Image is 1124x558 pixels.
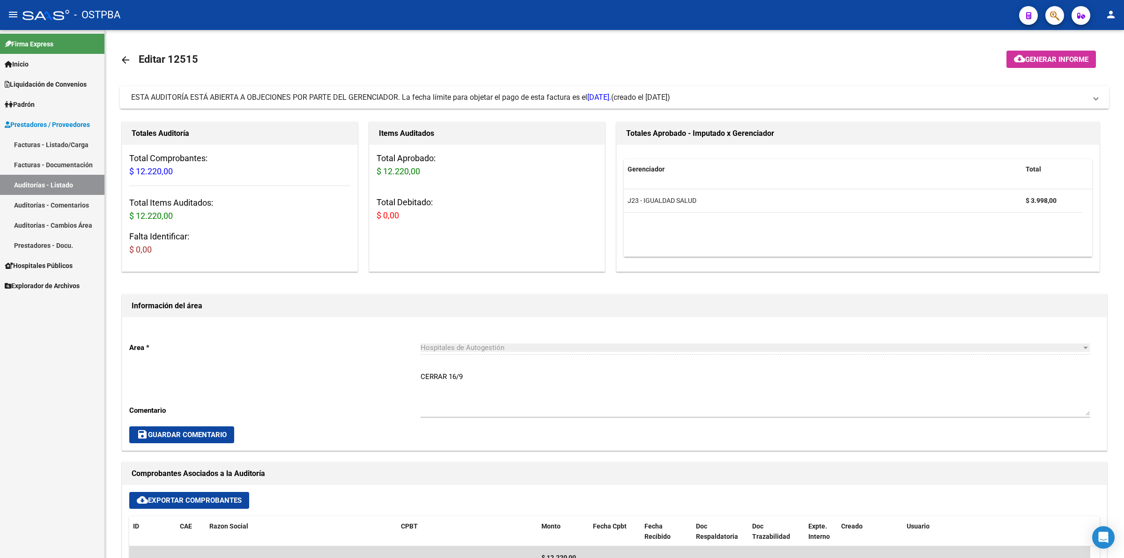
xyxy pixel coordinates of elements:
datatable-header-cell: CAE [176,516,206,547]
span: (creado el [DATE]) [611,92,670,103]
span: Prestadores / Proveedores [5,119,90,130]
mat-icon: save [137,429,148,440]
span: Expte. Interno [808,522,830,541]
mat-icon: menu [7,9,19,20]
datatable-header-cell: Gerenciador [624,159,1022,179]
datatable-header-cell: Monto [538,516,589,547]
span: Fecha Recibido [644,522,671,541]
span: J23 - IGUALDAD SALUD [628,197,696,204]
p: Area * [129,342,421,353]
datatable-header-cell: CPBT [397,516,538,547]
button: Guardar Comentario [129,426,234,443]
datatable-header-cell: ID [129,516,176,547]
span: [DATE]. [587,93,611,102]
datatable-header-cell: Expte. Interno [805,516,837,547]
span: $ 0,00 [377,210,399,220]
span: Firma Express [5,39,53,49]
p: Comentario [129,405,421,416]
datatable-header-cell: Doc Trazabilidad [748,516,805,547]
mat-icon: arrow_back [120,54,131,66]
span: Doc Trazabilidad [752,522,790,541]
mat-icon: cloud_download [137,494,148,506]
h1: Información del área [132,298,1097,313]
span: Explorador de Archivos [5,281,80,291]
span: $ 12.220,00 [129,166,173,176]
span: Monto [541,522,561,530]
h1: Items Auditados [379,126,595,141]
mat-icon: person [1105,9,1117,20]
span: Hospitales de Autogestión [421,343,504,352]
span: Razon Social [209,522,248,530]
datatable-header-cell: Doc Respaldatoria [692,516,748,547]
span: - OSTPBA [74,5,120,25]
h3: Falta Identificar: [129,230,350,256]
span: $ 0,00 [129,245,152,254]
mat-expansion-panel-header: ESTA AUDITORÍA ESTÁ ABIERTA A OBJECIONES POR PARTE DEL GERENCIADOR. La fecha límite para objetar ... [120,86,1109,109]
h1: Totales Auditoría [132,126,348,141]
span: Guardar Comentario [137,431,227,439]
datatable-header-cell: Total [1022,159,1083,179]
mat-icon: cloud_download [1014,53,1025,64]
span: Fecha Cpbt [593,522,627,530]
button: Generar informe [1006,51,1096,68]
datatable-header-cell: Razon Social [206,516,397,547]
span: $ 12.220,00 [129,211,173,221]
datatable-header-cell: Usuario [903,516,1090,547]
datatable-header-cell: Fecha Cpbt [589,516,641,547]
span: Total [1026,165,1041,173]
div: Open Intercom Messenger [1092,526,1115,549]
h3: Total Comprobantes: [129,152,350,178]
span: CPBT [401,522,418,530]
span: ID [133,522,139,530]
span: Generar informe [1025,55,1088,64]
span: Hospitales Públicos [5,260,73,271]
span: Creado [841,522,863,530]
span: Editar 12515 [139,53,198,65]
span: Usuario [907,522,930,530]
span: Gerenciador [628,165,665,173]
h1: Totales Aprobado - Imputado x Gerenciador [626,126,1090,141]
span: Doc Respaldatoria [696,522,738,541]
span: ESTA AUDITORÍA ESTÁ ABIERTA A OBJECIONES POR PARTE DEL GERENCIADOR. La fecha límite para objetar ... [131,93,611,102]
span: Exportar Comprobantes [137,496,242,505]
h3: Total Debitado: [377,196,598,222]
datatable-header-cell: Fecha Recibido [641,516,692,547]
span: Inicio [5,59,29,69]
h3: Total Items Auditados: [129,196,350,223]
datatable-header-cell: Creado [837,516,903,547]
span: CAE [180,522,192,530]
strong: $ 3.998,00 [1026,197,1057,204]
span: Liquidación de Convenios [5,79,87,89]
span: $ 12.220,00 [377,166,420,176]
span: Padrón [5,99,35,110]
h3: Total Aprobado: [377,152,598,178]
h1: Comprobantes Asociados a la Auditoría [132,466,1097,481]
button: Exportar Comprobantes [129,492,249,509]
